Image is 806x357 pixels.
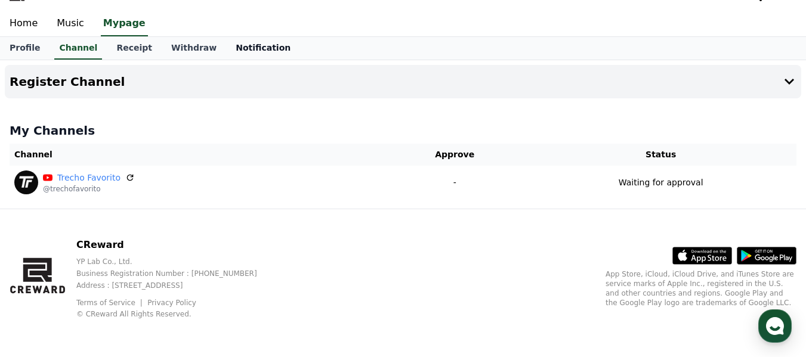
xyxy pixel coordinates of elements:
[57,172,121,184] a: Trecho Favorito
[79,258,154,288] a: Messages
[101,11,148,36] a: Mypage
[10,144,384,166] th: Channel
[76,299,144,307] a: Terms of Service
[147,299,196,307] a: Privacy Policy
[76,309,276,319] p: © CReward All Rights Reserved.
[4,258,79,288] a: Home
[14,170,38,194] img: Trecho Favorito
[99,277,134,286] span: Messages
[76,257,276,266] p: YP Lab Co., Ltd.
[10,75,125,88] h4: Register Channel
[76,281,276,290] p: Address : [STREET_ADDRESS]
[226,37,300,60] a: Notification
[619,176,703,189] p: Waiting for approval
[177,276,206,285] span: Settings
[30,276,51,285] span: Home
[76,269,276,278] p: Business Registration Number : [PHONE_NUMBER]
[54,37,102,60] a: Channel
[43,184,135,194] p: @trechofavorito
[606,269,796,308] p: App Store, iCloud, iCloud Drive, and iTunes Store are service marks of Apple Inc., registered in ...
[76,238,276,252] p: CReward
[525,144,796,166] th: Status
[107,37,162,60] a: Receipt
[5,65,801,98] button: Register Channel
[47,11,94,36] a: Music
[384,144,525,166] th: Approve
[154,258,229,288] a: Settings
[162,37,226,60] a: Withdraw
[389,176,520,189] p: -
[10,122,796,139] h4: My Channels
